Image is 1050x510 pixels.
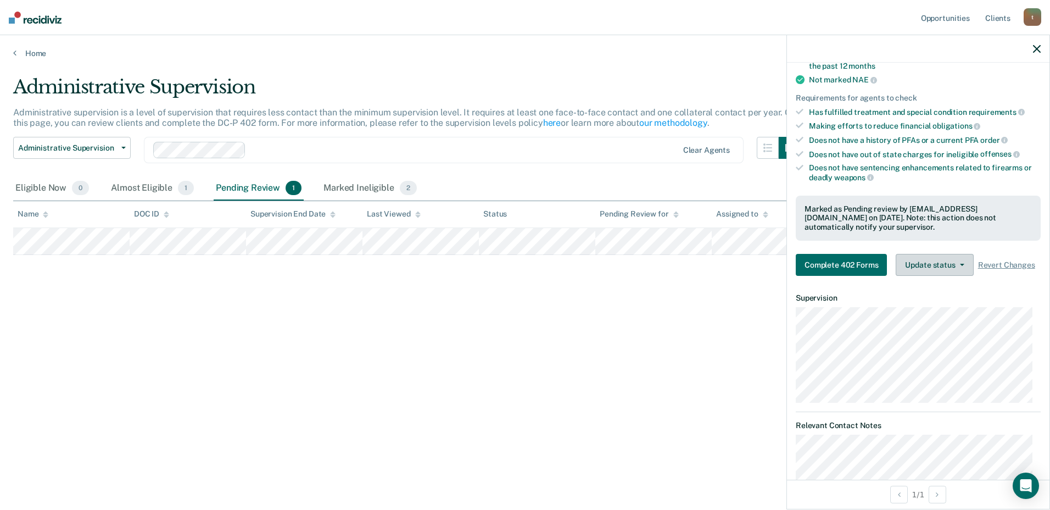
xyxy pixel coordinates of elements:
span: Administrative Supervision [18,143,117,153]
div: Supervision End Date [250,209,336,219]
div: Does not have a history of PFAs or a current PFA order [809,135,1041,145]
span: weapons [834,173,874,182]
div: Does not have out of state charges for ineligible [809,149,1041,159]
div: Pending Review for [600,209,678,219]
div: t [1024,8,1041,26]
button: Previous Opportunity [890,486,908,503]
div: Administrative Supervision [13,76,801,107]
div: Clear agents [683,146,730,155]
span: months [848,62,875,70]
div: DOC ID [134,209,169,219]
img: Recidiviz [9,12,62,24]
div: Not marked [809,75,1041,85]
div: Pending Review [214,176,304,201]
div: Open Intercom Messenger [1013,473,1039,499]
div: Eligible Now [13,176,91,201]
div: Almost Eligible [109,176,196,201]
div: Assigned to [716,209,768,219]
a: Navigate to form link [796,254,891,276]
div: Requirements for agents to check [796,93,1041,103]
button: Update status [896,254,973,276]
span: obligations [932,121,980,130]
span: offenses [980,149,1020,158]
p: Administrative supervision is a level of supervision that requires less contact than the minimum ... [13,107,796,128]
div: Making efforts to reduce financial [809,121,1041,131]
div: Marked as Pending review by [EMAIL_ADDRESS][DOMAIN_NAME] on [DATE]. Note: this action does not au... [805,204,1032,232]
span: 2 [400,181,417,195]
div: Last Viewed [367,209,420,219]
div: Name [18,209,48,219]
button: Next Opportunity [929,486,946,503]
span: 0 [72,181,89,195]
div: 1 / 1 [787,480,1049,509]
span: 1 [178,181,194,195]
span: NAE [852,75,876,84]
div: Marked Ineligible [321,176,419,201]
a: here [543,118,561,128]
a: Home [13,48,1037,58]
span: 1 [286,181,301,195]
dt: Supervision [796,293,1041,303]
span: requirements [969,108,1025,117]
dt: Relevant Contact Notes [796,421,1041,430]
span: Revert Changes [978,260,1035,270]
div: Has fulfilled treatment and special condition [809,107,1041,117]
a: our methodology [639,118,707,128]
button: Complete 402 Forms [796,254,887,276]
div: Status [483,209,507,219]
div: Does not have sentencing enhancements related to firearms or deadly [809,163,1041,182]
